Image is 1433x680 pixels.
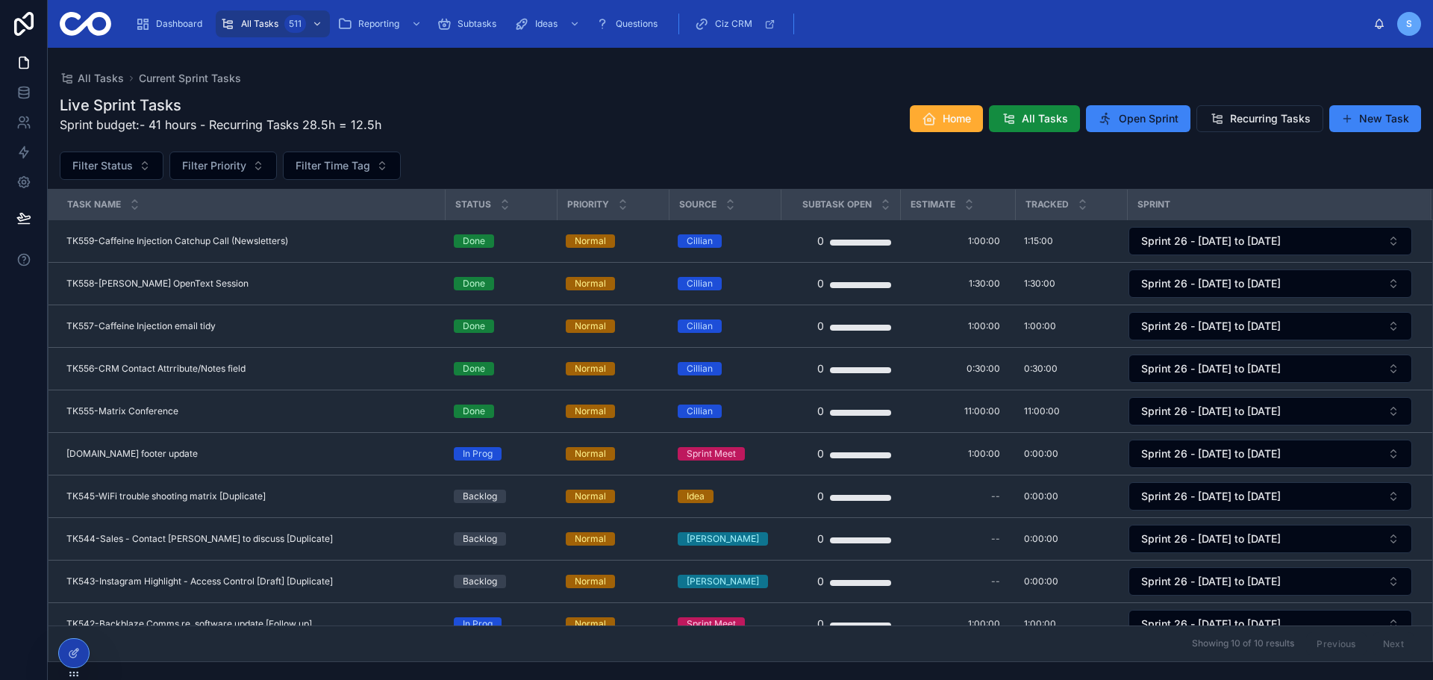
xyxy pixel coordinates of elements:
span: Sprint 26 - [DATE] to [DATE] [1141,234,1281,249]
a: Done [454,405,548,418]
a: Normal [566,319,660,333]
div: In Prog [463,617,493,631]
button: Open Sprint [1086,105,1190,132]
span: 1:00:00 [1024,320,1056,332]
a: Backlog [454,575,548,588]
a: 11:00:00 [909,399,1006,423]
span: Sprint 26 - [DATE] to [DATE] [1141,446,1281,461]
a: All Tasks511 [216,10,330,37]
span: Priority [567,199,609,210]
span: TK544-Sales - Contact [PERSON_NAME] to discuss [Duplicate] [66,533,333,545]
a: 0:00:00 [1024,575,1118,587]
a: 0 [790,524,891,554]
a: All Tasks [60,71,124,86]
button: All Tasks [989,105,1080,132]
div: Done [463,362,485,375]
span: TK543-Instagram Highlight - Access Control [Draft] [Duplicate] [66,575,333,587]
button: Select Button [169,152,277,180]
span: 0:00:00 [1024,575,1058,587]
span: TK542-Backblaze Comms re. software update [Follow up] [66,618,312,630]
div: Normal [575,234,606,248]
a: Done [454,277,548,290]
span: Status [455,199,491,210]
a: Done [454,234,548,248]
span: 1:30:00 [1024,278,1055,290]
span: TK556-CRM Contact Attrribute/Notes field [66,363,246,375]
span: Sprint 26 - [DATE] to [DATE] [1141,361,1281,376]
a: 0 [790,439,891,469]
a: 1:30:00 [909,272,1006,296]
a: Normal [566,362,660,375]
div: -- [991,490,1000,502]
a: 0:30:00 [909,357,1006,381]
a: 0:30:00 [1024,363,1118,375]
span: Dashboard [156,18,202,30]
a: Cillian [678,362,772,375]
a: Normal [566,405,660,418]
a: Select Button [1128,524,1413,554]
div: Idea [687,490,705,503]
div: 0 [817,439,824,469]
a: Ideas [510,10,587,37]
div: 0 [817,311,824,341]
a: 0:00:00 [1024,533,1118,545]
a: Cillian [678,405,772,418]
div: 0 [817,609,824,639]
a: TK556-CRM Contact Attrribute/Notes field [66,363,436,375]
div: Done [463,319,485,333]
button: Select Button [60,152,163,180]
a: Select Button [1128,354,1413,384]
a: Cillian [678,277,772,290]
a: Cillian [678,234,772,248]
h1: Live Sprint Tasks [60,95,381,116]
a: 0 [790,609,891,639]
button: Select Button [1128,269,1412,298]
div: Cillian [687,319,713,333]
span: Filter Status [72,158,133,173]
div: Done [463,277,485,290]
div: Cillian [687,234,713,248]
span: 1:30:00 [969,278,1000,290]
a: 1:00:00 [1024,320,1118,332]
a: 0 [790,481,891,511]
div: 511 [284,15,306,33]
span: 1:00:00 [1024,618,1056,630]
a: TK555-Matrix Conference [66,405,436,417]
button: Select Button [1128,567,1412,596]
a: Ciz CRM [690,10,783,37]
div: Backlog [463,490,497,503]
div: 0 [817,269,824,299]
a: Done [454,362,548,375]
span: TK557-Caffeine Injection email tidy [66,320,216,332]
span: Open Sprint [1119,111,1178,126]
span: Recurring Tasks [1230,111,1311,126]
a: Select Button [1128,567,1413,596]
a: 0 [790,269,891,299]
span: Sprint 26 - [DATE] to [DATE] [1141,617,1281,631]
div: Normal [575,319,606,333]
a: Select Button [1128,311,1413,341]
span: Home [943,111,971,126]
a: [PERSON_NAME] [678,532,772,546]
button: Select Button [1128,525,1412,553]
a: Normal [566,575,660,588]
div: Normal [575,575,606,588]
span: 1:00:00 [968,320,1000,332]
span: Questions [616,18,658,30]
div: Cillian [687,277,713,290]
a: TK544-Sales - Contact [PERSON_NAME] to discuss [Duplicate] [66,533,436,545]
p: Sprint budget:- 41 hours - Recurring Tasks 28.5h = 12.5h [60,116,381,134]
a: 1:00:00 [909,229,1006,253]
div: Cillian [687,362,713,375]
a: Subtasks [432,10,507,37]
a: 1:15:00 [1024,235,1118,247]
span: TK555-Matrix Conference [66,405,178,417]
span: 0:00:00 [1024,448,1058,460]
a: Select Button [1128,396,1413,426]
button: Select Button [1128,312,1412,340]
a: In Prog [454,617,548,631]
span: Showing 10 of 10 results [1192,638,1294,650]
button: Select Button [283,152,401,180]
span: Ciz CRM [715,18,752,30]
div: 0 [817,567,824,596]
